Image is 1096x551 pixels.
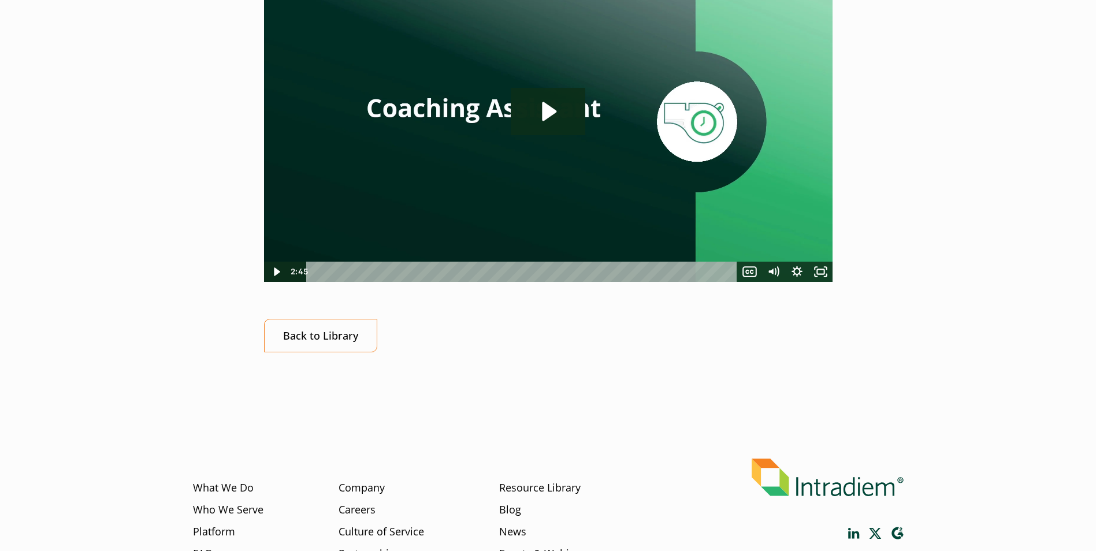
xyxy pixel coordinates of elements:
img: Intradiem [752,459,904,496]
a: Resource Library [499,481,581,496]
a: Platform [193,524,235,539]
button: Show settings menu [785,262,809,282]
a: Link opens in a new window [848,528,860,539]
button: Play Video: Coaching Time - Solution Overview [511,88,585,135]
div: Playbar [315,262,731,282]
a: Blog [499,502,521,518]
a: Link opens in a new window [869,528,882,539]
a: News [499,524,526,539]
a: Back to Library [264,319,377,353]
button: Show captions menu [738,262,761,282]
button: Mute [761,262,785,282]
a: Who We Serve [193,502,263,518]
button: Play Video [264,262,288,282]
a: Link opens in a new window [891,527,904,540]
button: Fullscreen [809,262,833,282]
a: What We Do [193,481,254,496]
a: Company [339,481,385,496]
a: Culture of Service [339,524,424,539]
a: Careers [339,502,376,518]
